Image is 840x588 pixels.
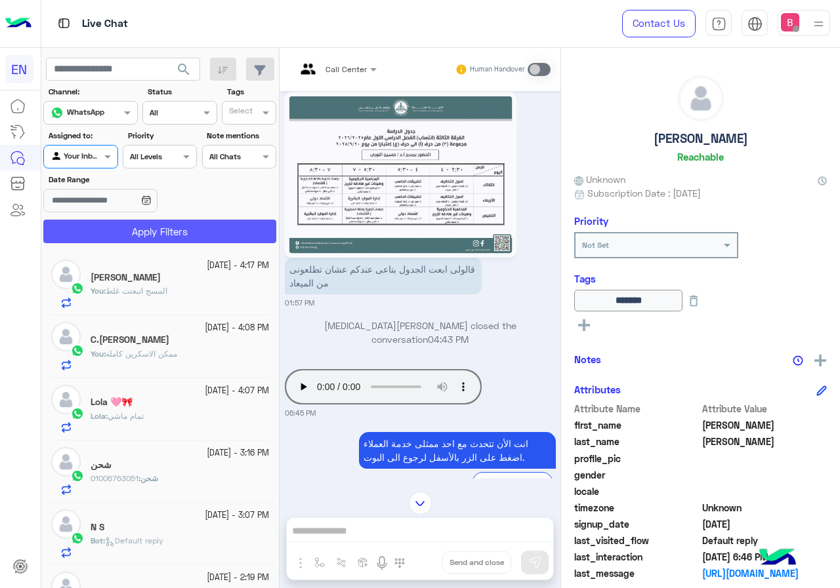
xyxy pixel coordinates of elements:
img: defaultAdmin.png [51,322,81,351]
img: userImage [781,13,799,31]
h6: Priority [574,215,608,227]
img: 821512637117102.jpg [288,95,514,254]
h5: C.Mahmoud Fathalla [91,334,169,345]
a: Contact Us [622,10,696,37]
h5: [PERSON_NAME] [654,131,748,146]
div: Select [227,105,253,120]
img: tab [711,16,726,31]
b: : [91,286,106,296]
h6: Notes [574,353,601,365]
small: [DATE] - 3:16 PM [207,447,269,460]
label: Note mentions [207,130,274,142]
img: WhatsApp [71,282,84,295]
label: Status [148,86,215,98]
img: WhatsApp [71,532,84,545]
h6: Attributes [574,383,621,395]
img: add [814,355,826,366]
span: null [702,484,828,498]
span: Unknown [574,172,625,186]
p: 22/9/2025, 1:57 PM [285,258,482,294]
h5: Mohamed Adel [91,272,161,283]
span: Default reply [702,534,828,547]
img: tab [56,15,72,31]
span: Call Center [325,64,367,74]
label: Assigned to: [49,130,116,142]
small: 06:45 PM [285,408,316,418]
span: last_message [574,566,700,580]
label: Date Range [49,174,196,186]
span: gender [574,468,700,482]
span: You [91,286,104,296]
button: Apply Filters [43,220,276,243]
b: : [91,536,105,545]
label: Channel: [49,86,136,98]
span: Default reply [105,536,163,545]
span: Subscription Date : [DATE] [587,186,701,200]
span: 2025-09-22T15:46:25.821Z [702,550,828,564]
span: last_interaction [574,550,700,564]
small: [DATE] - 4:07 PM [205,385,269,397]
div: الرجوع الى البوت [472,472,553,494]
p: [MEDICAL_DATA][PERSON_NAME] closed the conversation [285,319,556,347]
span: You [91,349,104,359]
img: defaultAdmin.png [679,76,723,121]
small: [DATE] - 4:17 PM [207,260,269,272]
span: Ibrahim [702,435,828,448]
span: search [176,62,192,77]
span: تمام ماشي [108,411,144,421]
span: profile_pic [574,452,700,465]
img: profile [810,16,827,32]
img: defaultAdmin.png [51,385,81,414]
span: signup_date [574,517,700,531]
img: WhatsApp [71,344,84,357]
p: Live Chat [82,15,128,33]
small: [DATE] - 2:19 PM [207,572,269,584]
span: المسج اتبعتت غلط [106,286,167,296]
span: 04:43 PM [428,334,469,345]
span: ممكن الاسكرين كامله [106,349,177,359]
a: tab [705,10,732,37]
span: locale [574,484,700,498]
img: defaultAdmin.png [51,447,81,477]
small: [DATE] - 4:08 PM [205,322,269,334]
img: scroll [409,492,432,515]
button: Send and close [442,551,511,574]
img: WhatsApp [71,407,84,420]
b: Not Set [582,240,609,250]
img: defaultAdmin.png [51,260,81,289]
b: : [138,473,158,483]
label: Priority [128,130,196,142]
span: شحن [140,473,158,483]
h5: شحن [91,460,112,471]
span: timezone [574,501,700,515]
span: last_visited_flow [574,534,700,547]
img: tab [747,16,763,31]
span: 2025-09-20T18:12:34.364Z [702,517,828,531]
h6: Reachable [677,151,724,163]
p: 22/9/2025, 6:45 PM [359,432,556,469]
img: notes [793,355,803,366]
img: Logo [5,10,31,37]
span: first_name [574,418,700,432]
span: Attribute Value [702,402,828,416]
img: defaultAdmin.png [51,509,81,539]
h6: Tags [574,273,827,284]
img: teams.png [296,64,320,85]
b: : [91,349,106,359]
h5: Lola 🩷🎀 [91,397,133,408]
small: [DATE] - 3:07 PM [205,509,269,522]
span: Abdelrahman [702,418,828,432]
span: Lola [91,411,106,421]
b: : [91,411,108,421]
div: EN [5,55,33,83]
span: Unknown [702,501,828,515]
button: search [168,58,200,86]
a: [URL][DOMAIN_NAME] [702,566,828,580]
span: Bot [91,536,103,545]
label: Tags [227,86,275,98]
small: Human Handover [470,64,525,75]
img: WhatsApp [71,469,84,482]
span: null [702,468,828,482]
img: hulul-logo.png [755,536,801,581]
small: 01:57 PM [285,298,314,308]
